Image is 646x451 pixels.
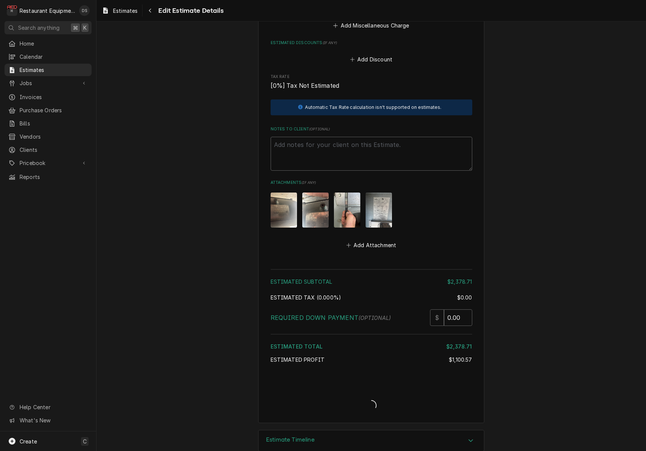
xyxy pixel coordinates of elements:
[271,126,472,132] label: Notes to Client
[5,157,92,169] a: Go to Pricebook
[5,401,92,413] a: Go to Help Center
[5,117,92,130] a: Bills
[323,41,337,45] span: ( if any )
[271,81,472,90] span: Tax Rate
[113,7,138,15] span: Estimates
[430,309,444,326] div: $
[271,294,472,301] div: Estimated Tax
[79,5,90,16] div: Derek Stewart's Avatar
[20,159,77,167] span: Pricebook
[449,356,472,363] span: $1,100.57
[5,21,92,34] button: Search anything⌘K
[271,180,472,250] div: Attachments
[446,342,472,350] div: $2,378.71
[20,106,88,114] span: Purchase Orders
[302,193,329,228] img: ZNxPTN9XQjKd2HuMqi8T
[271,278,472,286] div: Estimated Subtotal
[271,343,323,350] span: Estimated Total
[305,104,441,111] div: Automatic Tax Rate calculation isn't supported on estimates.
[73,24,78,32] span: ⌘
[366,193,392,228] img: 0jDOhJgDRlCBiePj2j3V
[20,173,88,181] span: Reports
[271,309,472,326] div: Required Down Payment
[271,342,472,350] div: Estimated Total
[271,74,472,90] div: Tax Rate
[271,266,472,369] div: Amount Summary
[447,278,472,286] div: $2,378.71
[20,146,88,154] span: Clients
[20,40,88,47] span: Home
[20,66,88,74] span: Estimates
[271,356,325,363] span: Estimated Profit
[5,77,92,89] a: Go to Jobs
[5,91,92,103] a: Invoices
[20,53,88,61] span: Calendar
[271,74,472,80] span: Tax Rate
[7,5,17,16] div: R
[271,278,332,285] span: Estimated Subtotal
[5,37,92,50] a: Home
[20,7,75,15] div: Restaurant Equipment Diagnostics
[345,240,398,251] button: Add Attachment
[271,294,341,301] span: Estimated Tax ( 0.000% )
[457,294,472,301] div: $0.00
[18,24,60,32] span: Search anything
[271,180,472,186] label: Attachments
[20,79,77,87] span: Jobs
[20,403,87,411] span: Help Center
[266,436,315,443] h3: Estimate Timeline
[144,5,156,17] button: Navigate back
[271,313,391,322] label: Required Down Payment
[5,144,92,156] a: Clients
[309,127,330,131] span: ( optional )
[271,40,472,65] div: Estimated Discounts
[332,20,410,31] button: Add Miscellaneous Charge
[20,416,87,424] span: What's New
[156,6,223,16] span: Edit Estimate Details
[7,5,17,16] div: Restaurant Equipment Diagnostics's Avatar
[5,414,92,427] a: Go to What's New
[5,171,92,183] a: Reports
[334,193,360,228] img: nrtYJeASRYahUwpmKmiS
[271,356,472,364] div: Estimated Profit
[271,40,472,46] label: Estimated Discounts
[349,54,393,65] button: Add Discount
[5,64,92,76] a: Estimates
[83,437,87,445] span: C
[99,5,141,17] a: Estimates
[5,104,92,116] a: Purchase Orders
[302,180,316,185] span: ( if any )
[20,119,88,127] span: Bills
[271,193,297,228] img: DtpLmWdnTs63B6UDqGXh
[79,5,90,16] div: DS
[20,133,88,141] span: Vendors
[271,82,340,89] span: [0%] Tax Not Estimated
[366,398,377,414] span: Loading...
[20,93,88,101] span: Invoices
[358,315,391,321] span: (optional)
[5,130,92,143] a: Vendors
[20,438,37,445] span: Create
[271,126,472,170] div: Notes to Client
[83,24,87,32] span: K
[5,50,92,63] a: Calendar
